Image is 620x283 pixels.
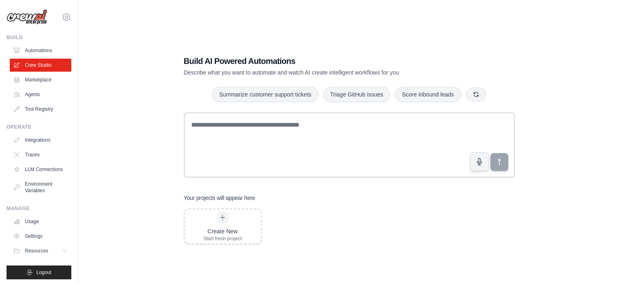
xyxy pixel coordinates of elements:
[10,244,71,257] button: Resources
[184,68,458,77] p: Describe what you want to automate and watch AI create intelligent workflows for you
[7,205,71,212] div: Manage
[10,230,71,243] a: Settings
[10,215,71,228] a: Usage
[10,73,71,86] a: Marketplace
[395,87,461,102] button: Score inbound leads
[36,269,51,276] span: Logout
[323,87,390,102] button: Triage GitHub issues
[10,88,71,101] a: Agents
[203,227,242,235] div: Create New
[7,9,47,25] img: Logo
[10,163,71,176] a: LLM Connections
[10,103,71,116] a: Tool Registry
[10,178,71,197] a: Environment Variables
[184,55,458,67] h1: Build AI Powered Automations
[7,124,71,130] div: Operate
[7,265,71,279] button: Logout
[470,152,489,171] button: Click to speak your automation idea
[184,194,256,202] h3: Your projects will appear here
[466,88,486,101] button: Get new suggestions
[7,34,71,41] div: Build
[25,248,48,254] span: Resources
[10,59,71,72] a: Crew Studio
[10,44,71,57] a: Automations
[203,235,242,242] div: Start fresh project
[212,87,318,102] button: Summarize customer support tickets
[10,148,71,161] a: Traces
[10,134,71,147] a: Integrations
